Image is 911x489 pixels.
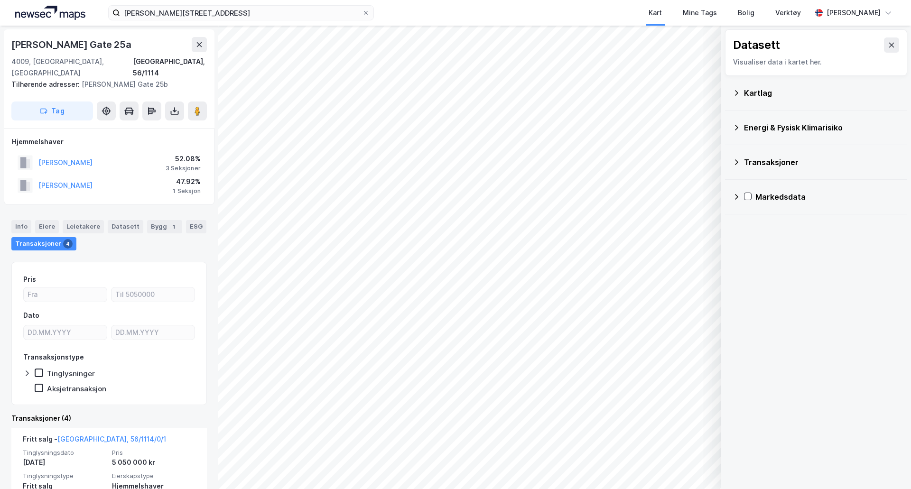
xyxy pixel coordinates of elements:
[23,310,39,321] div: Dato
[23,434,166,449] div: Fritt salg -
[112,472,195,480] span: Eierskapstype
[57,435,166,443] a: [GEOGRAPHIC_DATA], 56/1114/0/1
[738,7,754,18] div: Bolig
[63,220,104,233] div: Leietakere
[23,351,84,363] div: Transaksjonstype
[864,443,911,489] iframe: Chat Widget
[11,56,133,79] div: 4009, [GEOGRAPHIC_DATA], [GEOGRAPHIC_DATA]
[649,7,662,18] div: Kart
[24,287,107,302] input: Fra
[744,122,900,133] div: Energi & Fysisk Klimarisiko
[23,472,106,480] span: Tinglysningstype
[108,220,143,233] div: Datasett
[775,7,801,18] div: Verktøy
[120,6,362,20] input: Søk på adresse, matrikkel, gårdeiere, leietakere eller personer
[11,101,93,120] button: Tag
[173,187,201,195] div: 1 Seksjon
[47,384,106,393] div: Aksjetransaksjon
[755,191,900,203] div: Markedsdata
[166,165,201,172] div: 3 Seksjoner
[11,79,199,90] div: [PERSON_NAME] Gate 25b
[186,220,206,233] div: ESG
[173,176,201,187] div: 47.92%
[23,457,106,468] div: [DATE]
[23,449,106,457] span: Tinglysningsdato
[11,80,82,88] span: Tilhørende adresser:
[147,220,182,233] div: Bygg
[112,325,195,340] input: DD.MM.YYYY
[744,87,900,99] div: Kartlag
[112,457,195,468] div: 5 050 000 kr
[12,136,206,148] div: Hjemmelshaver
[733,37,780,53] div: Datasett
[683,7,717,18] div: Mine Tags
[733,56,899,68] div: Visualiser data i kartet her.
[63,239,73,249] div: 4
[112,449,195,457] span: Pris
[112,287,195,302] input: Til 5050000
[744,157,900,168] div: Transaksjoner
[11,413,207,424] div: Transaksjoner (4)
[827,7,881,18] div: [PERSON_NAME]
[169,222,178,231] div: 1
[15,6,85,20] img: logo.a4113a55bc3d86da70a041830d287a7e.svg
[47,369,95,378] div: Tinglysninger
[35,220,59,233] div: Eiere
[864,443,911,489] div: Kontrollprogram for chat
[11,37,133,52] div: [PERSON_NAME] Gate 25a
[24,325,107,340] input: DD.MM.YYYY
[23,274,36,285] div: Pris
[166,153,201,165] div: 52.08%
[11,237,76,250] div: Transaksjoner
[11,220,31,233] div: Info
[133,56,207,79] div: [GEOGRAPHIC_DATA], 56/1114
